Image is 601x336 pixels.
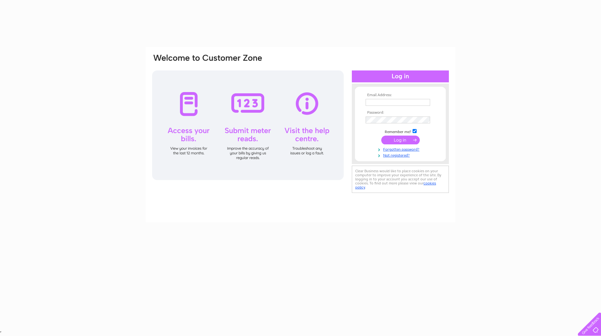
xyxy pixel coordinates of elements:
[366,152,437,158] a: Not registered?
[381,136,420,144] input: Submit
[364,93,437,97] th: Email Address:
[366,146,437,152] a: Forgotten password?
[355,181,436,189] a: cookies policy
[352,166,449,193] div: Clear Business would like to place cookies on your computer to improve your experience of the sit...
[364,111,437,115] th: Password:
[364,128,437,134] td: Remember me?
